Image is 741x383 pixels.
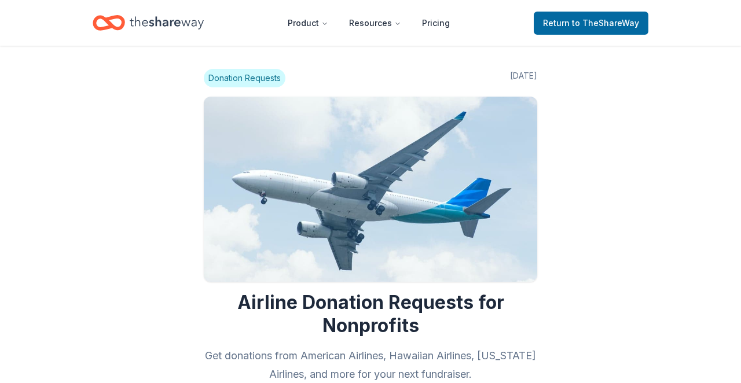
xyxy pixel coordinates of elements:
[278,12,338,35] button: Product
[204,291,537,337] h1: Airline Donation Requests for Nonprofits
[543,16,639,30] span: Return
[572,18,639,28] span: to TheShareWay
[340,12,410,35] button: Resources
[93,9,204,36] a: Home
[413,12,459,35] a: Pricing
[204,69,285,87] span: Donation Requests
[204,97,537,282] img: Image for Airline Donation Requests for Nonprofits
[278,9,459,36] nav: Main
[534,12,648,35] a: Returnto TheShareWay
[510,69,537,87] span: [DATE]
